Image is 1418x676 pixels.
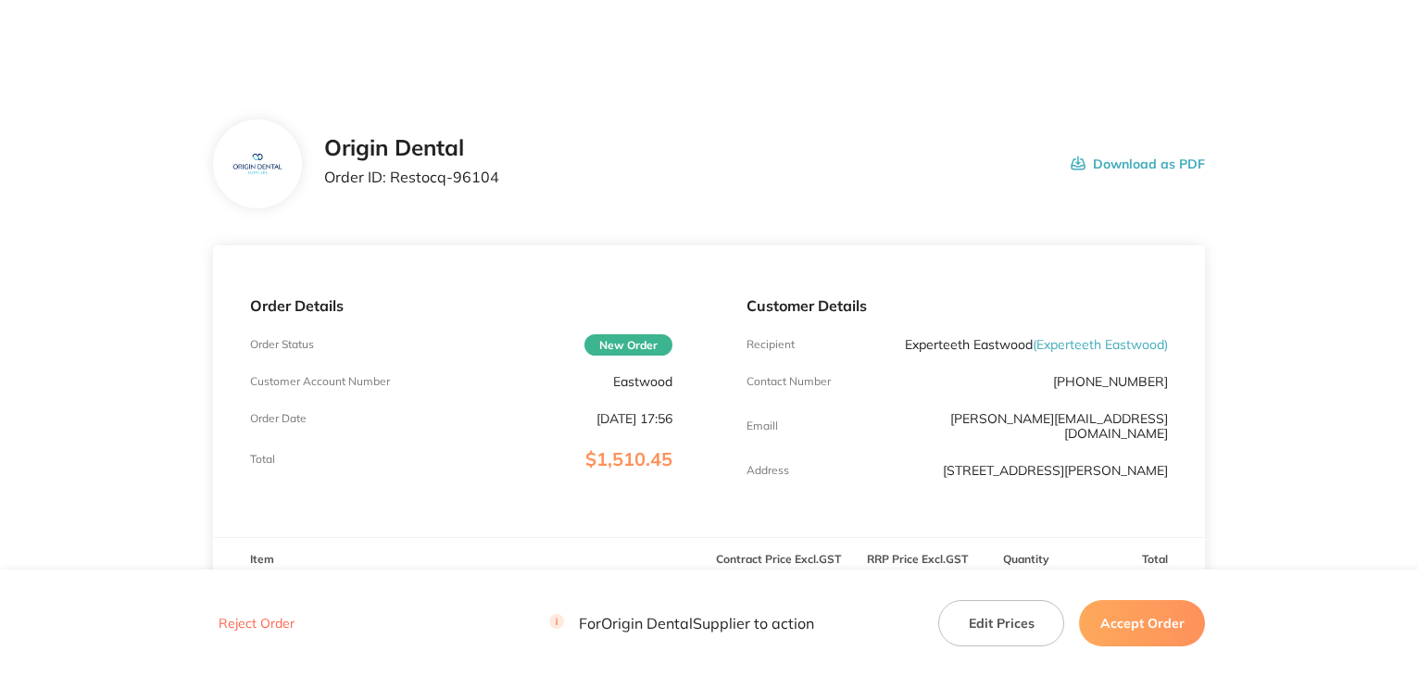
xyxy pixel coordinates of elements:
[747,375,831,388] p: Contact Number
[250,412,307,425] p: Order Date
[1066,538,1205,582] th: Total
[96,26,282,54] img: Restocq logo
[747,297,1169,314] p: Customer Details
[905,337,1168,352] p: Experteeth Eastwood
[596,411,672,426] p: [DATE] 17:56
[250,375,390,388] p: Customer Account Number
[747,464,789,477] p: Address
[96,26,282,56] a: Restocq logo
[747,419,778,432] p: Emaill
[613,374,672,389] p: Eastwood
[324,169,499,185] p: Order ID: Restocq- 96104
[709,538,848,582] th: Contract Price Excl. GST
[250,297,672,314] p: Order Details
[1033,336,1168,353] span: ( Experteeth Eastwood )
[943,463,1168,478] p: [STREET_ADDRESS][PERSON_NAME]
[250,453,275,466] p: Total
[213,538,709,582] th: Item
[227,134,287,194] img: YzF0MTI4NA
[585,447,672,470] span: $1,510.45
[1071,135,1205,193] button: Download as PDF
[549,614,814,632] p: For Origin Dental Supplier to action
[848,538,987,582] th: RRP Price Excl. GST
[1079,599,1205,645] button: Accept Order
[584,334,672,356] span: New Order
[938,599,1064,645] button: Edit Prices
[1053,374,1168,389] p: [PHONE_NUMBER]
[250,338,314,351] p: Order Status
[747,338,795,351] p: Recipient
[950,410,1168,442] a: [PERSON_NAME][EMAIL_ADDRESS][DOMAIN_NAME]
[324,135,499,161] h2: Origin Dental
[987,538,1067,582] th: Quantity
[213,615,300,632] button: Reject Order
